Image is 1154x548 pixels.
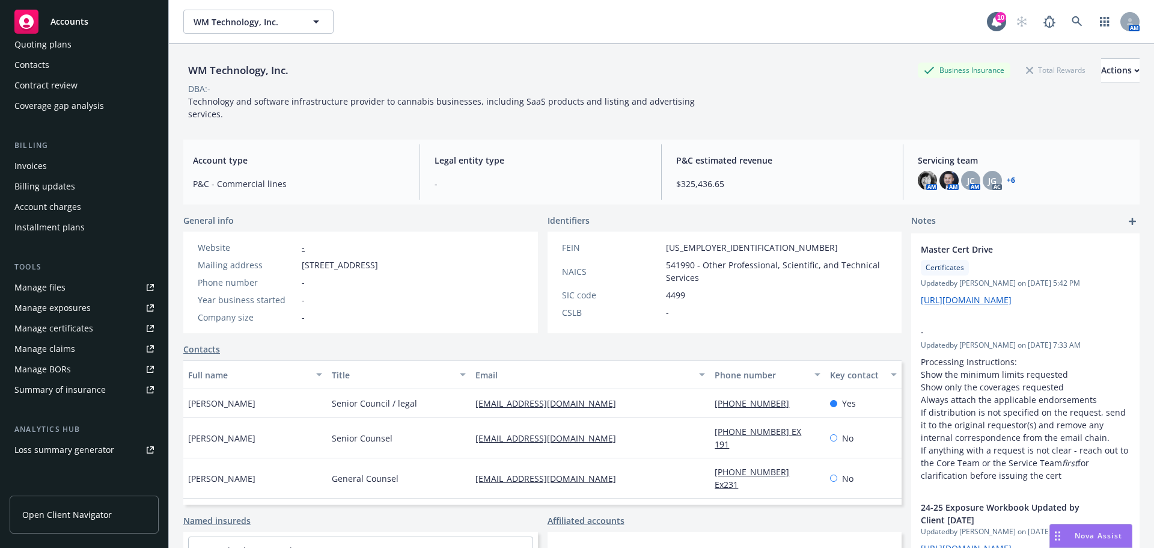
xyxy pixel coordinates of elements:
span: [STREET_ADDRESS] [302,259,378,271]
span: Identifiers [548,214,590,227]
span: - [302,311,305,324]
span: Certificates [926,262,964,273]
a: Search [1065,10,1089,34]
a: Contacts [10,55,159,75]
div: Tools [10,261,159,273]
div: CSLB [562,306,661,319]
a: Contacts [183,343,220,356]
span: $325,436.65 [676,177,888,190]
button: Key contact [825,360,902,389]
div: Website [198,241,297,254]
span: General Counsel [332,472,398,485]
a: Manage BORs [10,360,159,379]
span: [PERSON_NAME] [188,432,255,445]
div: Account charges [14,197,81,217]
div: Phone number [198,276,297,289]
div: Total Rewards [1020,63,1091,78]
a: Manage exposures [10,298,159,318]
div: Summary of insurance [14,380,106,399]
div: DBA: - [188,82,210,95]
a: Summary of insurance [10,380,159,399]
div: Actions [1101,59,1140,82]
a: Report a Bug [1037,10,1061,34]
div: Title [332,369,453,381]
div: Contacts [14,55,49,75]
img: photo [918,171,937,190]
span: Open Client Navigator [22,508,112,521]
a: Switch app [1093,10,1117,34]
a: [EMAIL_ADDRESS][DOMAIN_NAME] [475,473,626,484]
div: 10 [995,12,1006,23]
button: Title [327,360,471,389]
a: Named insureds [183,514,251,527]
a: [PHONE_NUMBER] EX 191 [715,426,801,450]
a: [PHONE_NUMBER] [715,398,799,409]
span: Nova Assist [1075,531,1122,541]
span: 4499 [666,289,685,301]
div: SIC code [562,289,661,301]
span: [US_EMPLOYER_IDENTIFICATION_NUMBER] [666,241,838,254]
div: Phone number [715,369,807,381]
div: Manage exposures [14,298,91,318]
div: NAICS [562,265,661,278]
em: first [1062,457,1078,469]
div: Key contact [830,369,884,381]
div: Drag to move [1050,525,1065,547]
span: Senior Council / legal [332,397,417,410]
div: Full name [188,369,309,381]
div: Manage BORs [14,360,71,379]
span: P&C estimated revenue [676,154,888,167]
div: Mailing address [198,259,297,271]
span: Updated by [PERSON_NAME] on [DATE] 7:33 AM [921,340,1130,351]
div: Master Cert DriveCertificatesUpdatedby [PERSON_NAME] on [DATE] 5:42 PM[URL][DOMAIN_NAME] [911,233,1140,316]
button: Email [471,360,710,389]
span: Servicing team [918,154,1130,167]
div: Manage certificates [14,319,93,338]
button: Phone number [710,360,825,389]
span: General info [183,214,234,227]
span: Notes [911,214,936,229]
span: JC [967,174,975,187]
div: Company size [198,311,297,324]
a: Invoices [10,156,159,176]
a: Billing updates [10,177,159,196]
a: Manage claims [10,339,159,359]
a: add [1125,214,1140,229]
a: Account charges [10,197,159,217]
div: Account settings [10,484,159,496]
button: Nova Assist [1049,524,1132,548]
span: P&C - Commercial lines [193,177,405,190]
span: - [302,276,305,289]
span: - [302,294,305,306]
div: Year business started [198,294,297,306]
div: Billing [10,140,159,152]
div: -Updatedby [PERSON_NAME] on [DATE] 7:33 AMProcessing Instructions: Show the minimum limits reques... [911,316,1140,491]
a: [EMAIL_ADDRESS][DOMAIN_NAME] [475,398,626,409]
a: Coverage gap analysis [10,96,159,115]
span: JG [988,174,997,187]
span: Updated by [PERSON_NAME] on [DATE] 5:48 PM [921,526,1130,537]
div: WM Technology, Inc. [183,63,293,78]
a: Quoting plans [10,35,159,54]
div: Business Insurance [918,63,1010,78]
a: [PHONE_NUMBER] Ex231 [715,466,789,490]
span: - [921,325,1099,338]
div: Manage claims [14,339,75,359]
span: [PERSON_NAME] [188,472,255,485]
span: 24-25 Exposure Workbook Updated by Client [DATE] [921,501,1099,526]
span: 541990 - Other Professional, Scientific, and Technical Services [666,259,888,284]
div: Contract review [14,76,78,95]
div: Installment plans [14,218,85,237]
span: Yes [842,397,856,410]
a: - [302,242,305,253]
span: Accounts [50,17,88,26]
a: [EMAIL_ADDRESS][DOMAIN_NAME] [475,433,626,444]
div: Email [475,369,692,381]
button: WM Technology, Inc. [183,10,334,34]
span: [PERSON_NAME] [188,397,255,410]
button: Full name [183,360,327,389]
a: Manage certificates [10,319,159,338]
div: Billing updates [14,177,75,196]
a: Accounts [10,5,159,38]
